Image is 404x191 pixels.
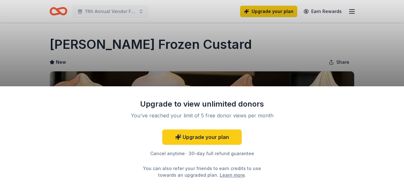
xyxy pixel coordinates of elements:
div: You can also refer your friends to earn credits to use towards an upgraded plan. . [137,165,267,178]
a: Learn more [220,172,245,178]
div: Cancel anytime · 30-day full refund guarantee [119,150,285,157]
div: You've reached your limit of 5 free donor views per month [127,112,277,119]
div: Upgrade to view unlimited donors [119,99,285,109]
a: Upgrade your plan [162,129,242,145]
